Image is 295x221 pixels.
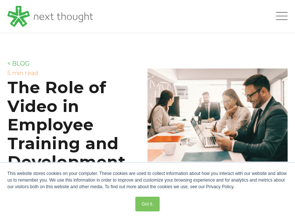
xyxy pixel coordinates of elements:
label: 5 min read [7,70,38,77]
a: < BLOG [7,60,30,67]
button: Open Mobile Menu [276,12,288,21]
div: This website stores cookies on your computer. These cookies are used to collect information about... [7,170,288,190]
img: LG - NextThought Logo [7,6,93,27]
h1: The Role of Video in Employee Training and Development [7,78,147,171]
a: Got it. [135,197,160,211]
